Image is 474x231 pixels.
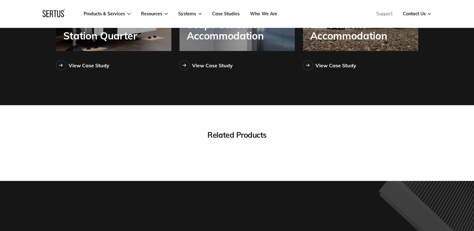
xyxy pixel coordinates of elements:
div: View Case Study [315,62,356,69]
a: Products & Services [84,11,131,17]
div: Station Quarter [63,30,140,41]
a: Contact Us [403,11,431,17]
a: View Case Study [303,60,356,70]
a: View Case Study [180,60,233,70]
div: LIV Student Accommodation [310,19,418,42]
div: View Case Study [69,62,109,69]
a: Resources [141,11,168,17]
a: Case Studies [212,11,240,17]
div: Scape Student Accommodation [187,19,295,42]
a: Support [376,11,392,17]
a: Systems [178,11,202,17]
div: Related Products [66,130,408,140]
a: View Case Study [56,60,109,70]
div: View Case Study [192,62,233,69]
a: Who We Are [250,11,277,17]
